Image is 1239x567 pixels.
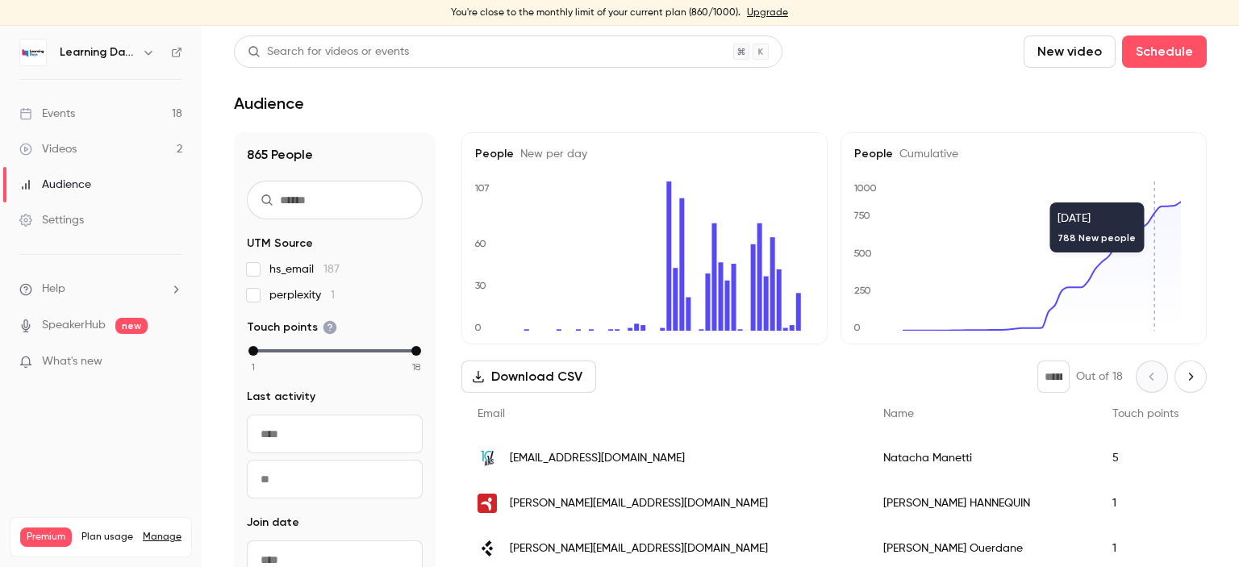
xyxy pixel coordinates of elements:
[42,353,102,370] span: What's new
[475,280,486,291] text: 30
[19,106,75,122] div: Events
[1096,481,1195,526] div: 1
[867,436,1096,481] div: Natacha Manetti
[461,361,596,393] button: Download CSV
[323,264,340,275] span: 187
[867,481,1096,526] div: [PERSON_NAME] HANNEQUIN
[42,281,65,298] span: Help
[115,318,148,334] span: new
[234,94,304,113] h1: Audience
[474,238,486,249] text: 60
[474,322,482,333] text: 0
[42,317,106,334] a: SpeakerHub
[19,177,91,193] div: Audience
[19,141,77,157] div: Videos
[247,515,299,531] span: Join date
[854,285,871,296] text: 250
[893,148,958,160] span: Cumulative
[19,281,182,298] li: help-dropdown-opener
[510,450,685,467] span: [EMAIL_ADDRESS][DOMAIN_NAME]
[478,408,505,419] span: Email
[269,261,340,277] span: hs_email
[1096,436,1195,481] div: 5
[883,408,914,419] span: Name
[478,539,497,558] img: flexis-mobility.com
[412,360,420,374] span: 18
[19,212,84,228] div: Settings
[411,346,421,356] div: max
[248,346,258,356] div: min
[478,448,497,468] img: vdlv.fr
[248,44,409,60] div: Search for videos or events
[853,322,861,333] text: 0
[514,148,587,160] span: New per day
[331,290,335,301] span: 1
[474,182,490,194] text: 107
[81,531,133,544] span: Plan usage
[20,40,46,65] img: Learning Days
[1112,408,1179,419] span: Touch points
[853,248,872,259] text: 500
[252,360,255,374] span: 1
[854,146,1193,162] h5: People
[478,494,497,513] img: campus-pro.fr
[247,236,313,252] span: UTM Source
[853,182,877,194] text: 1000
[143,531,181,544] a: Manage
[853,210,870,221] text: 750
[247,389,315,405] span: Last activity
[163,355,182,369] iframe: Noticeable Trigger
[60,44,136,60] h6: Learning Days
[475,146,814,162] h5: People
[1024,35,1116,68] button: New video
[1174,361,1207,393] button: Next page
[1076,369,1123,385] p: Out of 18
[510,495,768,512] span: [PERSON_NAME][EMAIL_ADDRESS][DOMAIN_NAME]
[247,145,423,165] h1: 865 People
[20,527,72,547] span: Premium
[747,6,788,19] a: Upgrade
[510,540,768,557] span: [PERSON_NAME][EMAIL_ADDRESS][DOMAIN_NAME]
[247,319,337,336] span: Touch points
[1122,35,1207,68] button: Schedule
[269,287,335,303] span: perplexity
